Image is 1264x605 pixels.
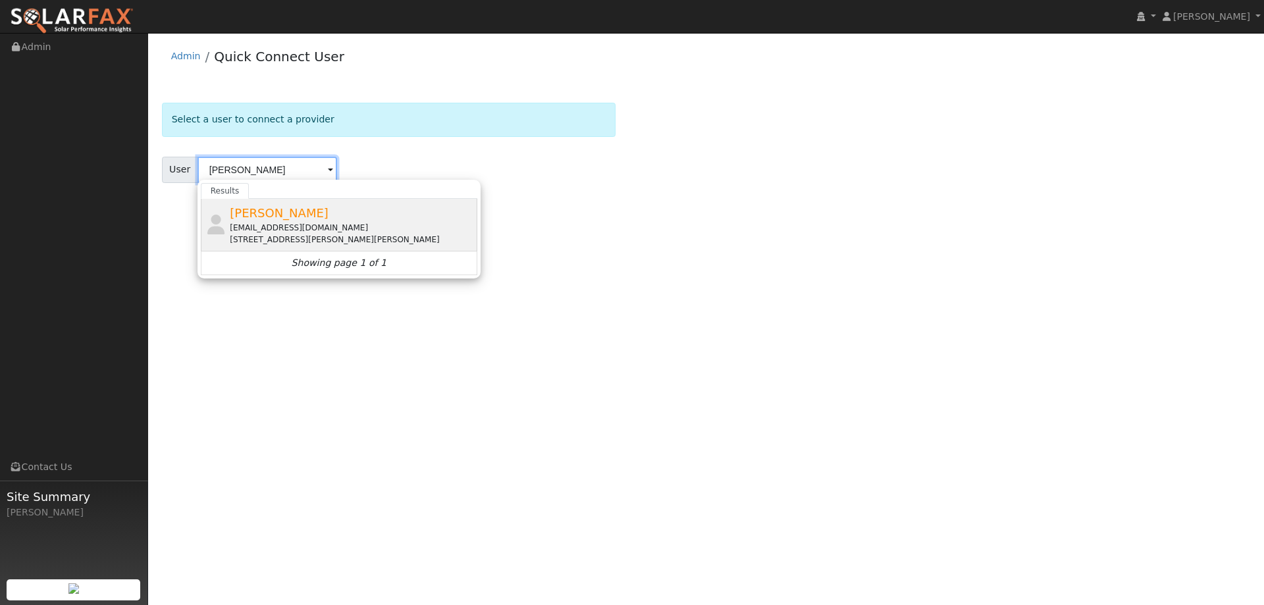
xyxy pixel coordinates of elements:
img: retrieve [68,583,79,594]
div: [STREET_ADDRESS][PERSON_NAME][PERSON_NAME] [230,234,474,246]
a: Quick Connect User [214,49,344,65]
span: [PERSON_NAME] [1173,11,1250,22]
span: Site Summary [7,488,141,506]
div: [EMAIL_ADDRESS][DOMAIN_NAME] [230,222,474,234]
i: Showing page 1 of 1 [292,256,386,270]
a: Admin [171,51,201,61]
span: [PERSON_NAME] [230,206,329,220]
a: Results [201,183,250,199]
input: Select a User [197,157,337,183]
div: [PERSON_NAME] [7,506,141,519]
span: User [162,157,198,183]
img: SolarFax [10,7,134,35]
div: Select a user to connect a provider [162,103,616,136]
